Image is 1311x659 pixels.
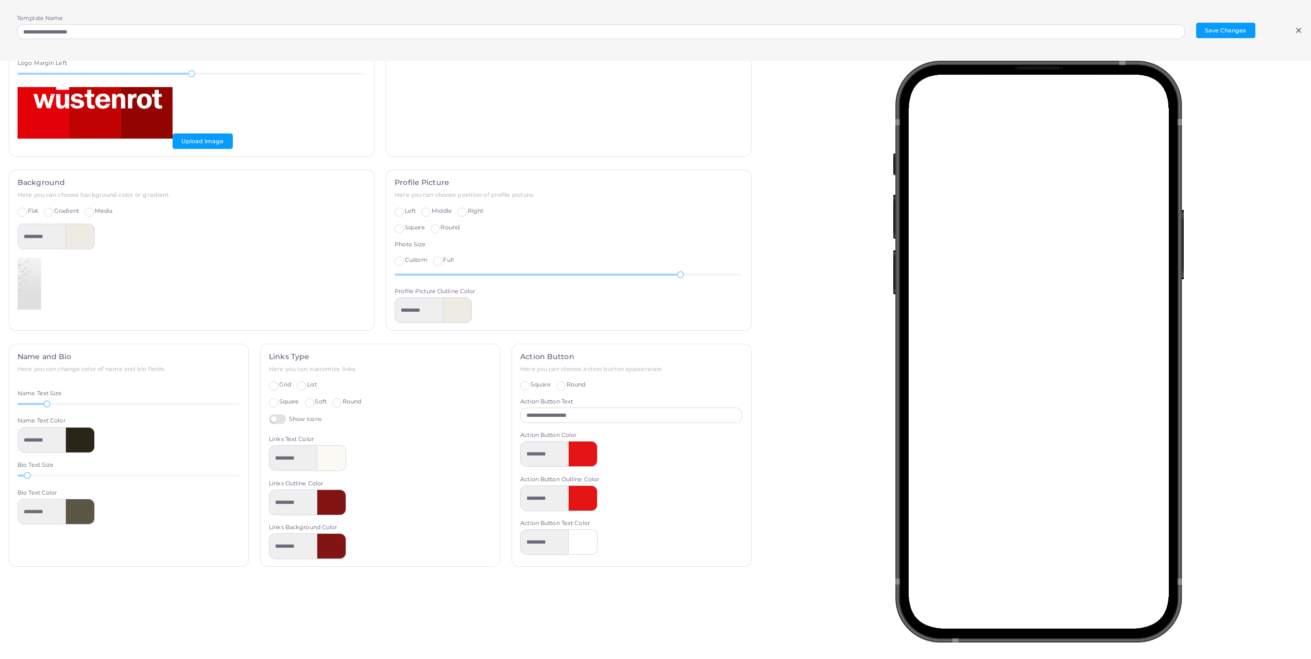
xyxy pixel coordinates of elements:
h6: Here you can choose position of profile picture. [395,192,742,198]
label: Links Background Color [269,523,337,532]
span: Round [567,381,586,388]
h4: Profile Picture [395,178,742,187]
span: Full [443,256,453,263]
button: Save Changes [1196,23,1255,38]
label: Show icons [269,414,321,424]
button: Upload Image [173,133,233,149]
label: Links Outline Color [269,480,323,488]
span: Custom [405,256,428,263]
span: Right [468,207,484,214]
span: Middle [432,207,452,214]
span: Square [279,398,299,405]
label: Logo Margin Left [18,59,67,67]
span: Round [440,224,459,231]
label: Photo Size [395,241,425,249]
span: Flat [28,207,38,214]
span: Soft [315,398,326,405]
span: Square [405,224,425,231]
span: Square [531,381,551,388]
h4: Name and Bio [18,352,240,361]
span: List [307,381,316,388]
label: Action Button Color [520,431,576,440]
label: Bio Text Color [18,489,57,497]
span: Media [95,207,113,214]
label: Bio Text Size [18,461,54,469]
span: Left [405,207,416,214]
h6: Here you can customize links. [269,366,491,373]
h6: Here you can change color of name and bio fields. [18,366,240,373]
label: Template Name [17,14,63,23]
img: Logo [18,87,173,139]
img: Background [18,258,46,310]
label: Action Button Text [520,398,573,406]
label: Name Text Size [18,390,62,398]
span: Gradient [54,207,79,214]
label: Profile Picture Outline Color [395,288,475,296]
h6: Here you can choose background color or gradient. [18,192,365,198]
h6: Here you can choose action button appearance. [520,366,742,373]
span: Round [343,398,362,405]
h4: Links Type [269,352,491,361]
h4: Action Button [520,352,742,361]
label: Action Button Text Color [520,519,590,528]
label: Name Text Color [18,417,65,425]
h4: Background [18,178,365,187]
label: Action Button Outline Color [520,476,599,484]
span: Grid [279,381,291,388]
label: Links Text Color [269,435,314,444]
